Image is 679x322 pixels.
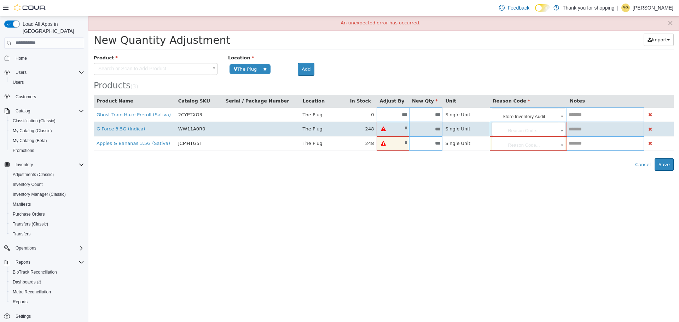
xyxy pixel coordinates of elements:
[10,180,46,189] a: Inventory Count
[1,92,87,102] button: Customers
[10,288,84,296] span: Metrc Reconciliation
[7,199,87,209] button: Manifests
[13,312,34,321] a: Settings
[10,220,51,228] a: Transfers (Classic)
[7,267,87,277] button: BioTrack Reconciliation
[507,4,529,11] span: Feedback
[1,160,87,170] button: Inventory
[259,91,289,106] td: 0
[16,314,31,319] span: Settings
[404,92,477,105] a: Store Inventory Audit
[10,220,84,228] span: Transfers (Classic)
[44,67,48,74] span: 3
[13,201,31,207] span: Manifests
[13,299,28,305] span: Reports
[16,245,36,251] span: Operations
[10,127,55,135] a: My Catalog (Classic)
[10,78,84,87] span: Users
[404,106,468,120] span: Reason Code...
[10,230,33,238] a: Transfers
[543,142,566,155] button: Cancel
[7,170,87,180] button: Adjustments (Classic)
[209,47,226,59] button: Add
[481,81,498,88] button: Notes
[10,298,30,306] a: Reports
[214,96,234,101] span: The Plug
[496,1,532,15] a: Feedback
[10,268,60,276] a: BioTrack Reconciliation
[10,78,27,87] a: Users
[5,18,142,30] span: New Quantity Adjustment
[20,21,84,35] span: Load All Apps in [GEOGRAPHIC_DATA]
[13,54,84,63] span: Home
[13,160,84,169] span: Inventory
[10,190,84,199] span: Inventory Manager (Classic)
[7,229,87,239] button: Transfers
[558,94,565,103] button: Delete Product
[13,118,56,124] span: Classification (Classic)
[1,68,87,77] button: Users
[10,117,58,125] a: Classification (Classic)
[42,67,50,74] small: ( )
[7,116,87,126] button: Classification (Classic)
[87,106,134,120] td: WW11A0R0
[10,210,84,218] span: Purchase Orders
[10,200,34,209] a: Manifests
[622,4,628,12] span: AG
[5,39,29,44] span: Product
[262,81,284,88] button: In Stock
[1,243,87,253] button: Operations
[7,287,87,297] button: Metrc Reconciliation
[13,93,39,101] a: Customers
[13,258,84,267] span: Reports
[1,257,87,267] button: Reports
[13,289,51,295] span: Metrc Reconciliation
[16,70,27,75] span: Users
[13,182,43,187] span: Inventory Count
[404,121,477,134] a: Reason Code...
[214,124,234,130] span: The Plug
[579,3,585,11] button: ×
[16,259,30,265] span: Reports
[1,106,87,116] button: Catalog
[324,82,349,87] span: New Qty
[13,148,34,153] span: Promotions
[10,146,37,155] a: Promotions
[558,109,565,117] button: Delete Product
[140,39,166,44] span: Location
[633,4,673,12] p: [PERSON_NAME]
[566,142,585,155] button: Save
[214,81,238,88] button: Location
[13,68,84,77] span: Users
[357,124,382,130] span: Single Unit
[10,210,48,218] a: Purchase Orders
[141,48,182,58] span: The Plug
[13,138,47,144] span: My Catalog (Beta)
[13,107,33,115] button: Catalog
[1,311,87,321] button: Settings
[404,106,477,119] a: Reason Code...
[357,96,382,101] span: Single Unit
[1,53,87,63] button: Home
[14,4,46,11] img: Cova
[13,221,48,227] span: Transfers (Classic)
[7,277,87,287] a: Dashboards
[563,21,579,26] span: Import
[10,127,84,135] span: My Catalog (Classic)
[8,96,82,101] a: Ghost Train Haze Preroll (Sativa)
[5,64,42,74] span: Products
[90,81,123,88] button: Catalog SKU
[10,170,84,179] span: Adjustments (Classic)
[10,230,84,238] span: Transfers
[404,121,468,135] span: Reason Code...
[7,219,87,229] button: Transfers (Classic)
[13,211,45,217] span: Purchase Orders
[16,108,30,114] span: Catalog
[87,120,134,135] td: JCMHTG5T
[87,91,134,106] td: 2CYPTXG3
[10,117,84,125] span: Classification (Classic)
[7,209,87,219] button: Purchase Orders
[357,110,382,115] span: Single Unit
[10,288,54,296] a: Metrc Reconciliation
[13,54,30,63] a: Home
